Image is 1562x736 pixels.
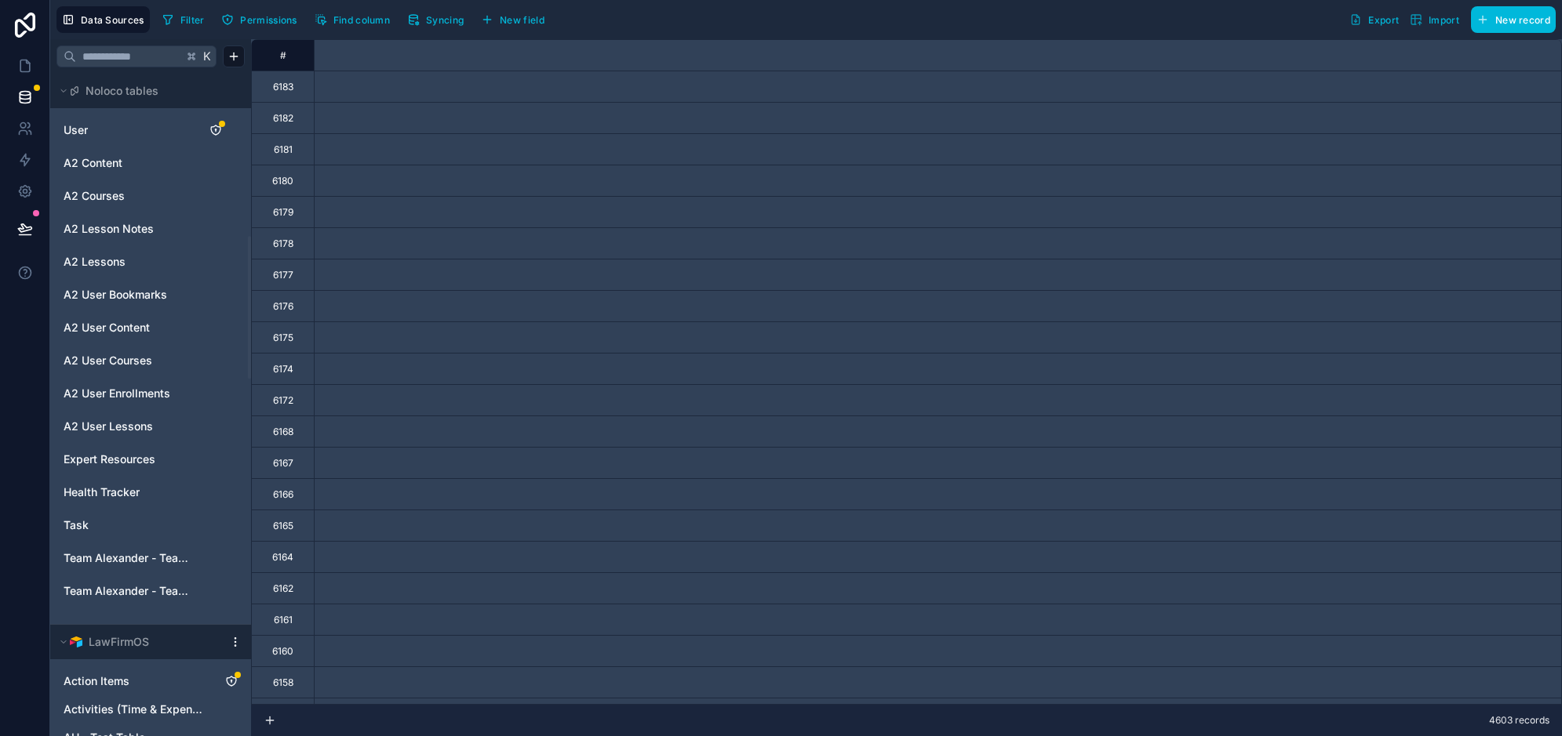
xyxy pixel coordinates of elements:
[56,348,245,373] div: A2 User Courses
[64,517,191,533] a: Task
[64,451,191,467] a: Expert Resources
[56,578,245,604] div: Team Alexander - Teachers
[1344,6,1404,33] button: Export
[64,702,206,717] a: Activities (Time & Expenses)
[475,8,550,31] button: New field
[64,673,206,689] a: Action Items
[56,216,245,241] div: A2 Lesson Notes
[64,155,191,171] a: A2 Content
[273,112,293,125] div: 6182
[1489,714,1549,727] span: 4603 records
[64,320,150,335] span: A2 User Content
[64,419,191,434] a: A2 User Lessons
[264,49,302,61] div: #
[273,426,293,438] div: 6168
[64,484,140,500] span: Health Tracker
[56,414,245,439] div: A2 User Lessons
[156,8,210,31] button: Filter
[273,488,293,501] div: 6166
[64,287,167,303] span: A2 User Bookmarks
[274,143,293,156] div: 6181
[273,206,293,219] div: 6179
[273,363,293,375] div: 6174
[56,150,245,176] div: A2 Content
[64,188,125,204] span: A2 Courses
[274,614,293,626] div: 6161
[64,254,126,270] span: A2 Lessons
[272,551,293,564] div: 6164
[273,676,293,689] div: 6158
[426,14,464,26] span: Syncing
[56,447,245,472] div: Expert Resources
[1404,6,1465,33] button: Import
[64,386,170,401] span: A2 User Enrollments
[1495,14,1550,26] span: New record
[64,155,122,171] span: A2 Content
[180,14,205,26] span: Filter
[64,583,191,599] a: Team Alexander - Teachers
[273,237,293,250] div: 6178
[56,480,245,505] div: Health Tracker
[272,175,293,187] div: 6180
[273,520,293,532] div: 6165
[64,419,153,434] span: A2 User Lessons
[240,14,297,26] span: Permissions
[273,300,293,313] div: 6176
[81,14,144,26] span: Data Sources
[89,634,149,650] span: LawFirmOS
[273,81,293,93] div: 6183
[1471,6,1556,33] button: New record
[402,8,475,31] a: Syncing
[64,353,152,368] span: A2 User Courses
[64,673,129,689] span: Action Items
[64,353,191,368] a: A2 User Courses
[273,269,293,281] div: 6177
[56,631,223,653] button: Airtable LogoLawFirmOS
[64,287,191,303] a: A2 User Bookmarks
[273,332,293,344] div: 6175
[64,188,191,204] a: A2 Courses
[56,118,245,143] div: User
[273,582,293,595] div: 6162
[56,282,245,307] div: A2 User Bookmarks
[70,636,82,648] img: Airtable Logo
[64,122,191,138] a: User
[216,8,308,31] a: Permissions
[56,381,245,406] div: A2 User Enrollments
[202,51,213,62] span: K
[64,254,191,270] a: A2 Lessons
[56,315,245,340] div: A2 User Content
[1368,14,1399,26] span: Export
[1465,6,1556,33] a: New record
[56,80,235,102] button: Noloco tables
[1429,14,1459,26] span: Import
[273,457,293,470] div: 6167
[56,183,245,208] div: A2 Courses
[64,320,191,335] a: A2 User Content
[64,484,191,500] a: Health Tracker
[273,394,293,407] div: 6172
[402,8,469,31] button: Syncing
[64,221,191,237] a: A2 Lesson Notes
[64,517,89,533] span: Task
[333,14,390,26] span: Find column
[56,6,150,33] button: Data Sources
[64,451,155,467] span: Expert Resources
[64,221,154,237] span: A2 Lesson Notes
[56,249,245,274] div: A2 Lessons
[64,550,191,566] a: Team Alexander - Teacher Submissions
[500,14,544,26] span: New field
[56,513,245,538] div: Task
[56,546,245,571] div: Team Alexander - Teacher Submissions
[272,645,293,658] div: 6160
[64,122,88,138] span: User
[309,8,395,31] button: Find column
[64,386,191,401] a: A2 User Enrollments
[56,669,245,694] div: Action Items
[86,83,158,99] span: Noloco tables
[56,697,245,722] div: Activities (Time & Expenses)
[216,8,302,31] button: Permissions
